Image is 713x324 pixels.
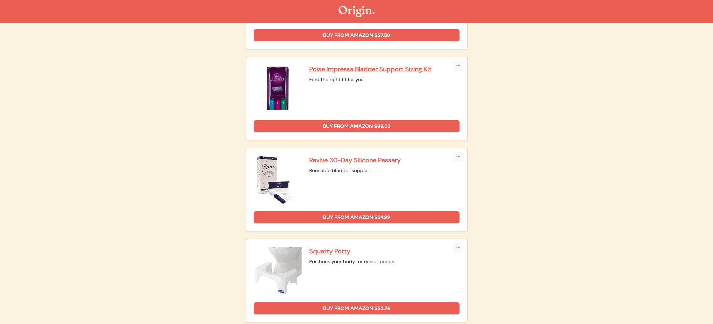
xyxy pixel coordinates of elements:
[254,302,460,314] a: Buy from Amazon $22.76
[309,76,460,83] div: Find the right fit for you
[309,247,460,255] a: Squatty Potty
[254,120,460,132] a: Buy from Amazon $89.03
[309,258,460,265] div: Positions your body for easier poops
[254,29,460,41] a: Buy from Amazon $27.50
[309,65,460,73] a: Poise Impressa Bladder Support Sizing Kit
[309,156,460,164] a: Revive 30-Day Silicone Pessary
[254,211,460,223] a: Buy from Amazon $34.99
[254,247,302,295] img: Squatty Potty
[254,156,302,204] img: Revive 30-Day Silicone Pessary
[254,65,302,113] img: Poise Impressa Bladder Support Sizing Kit
[309,167,460,174] div: Reusable bladder support
[339,6,374,17] img: The Origin Shop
